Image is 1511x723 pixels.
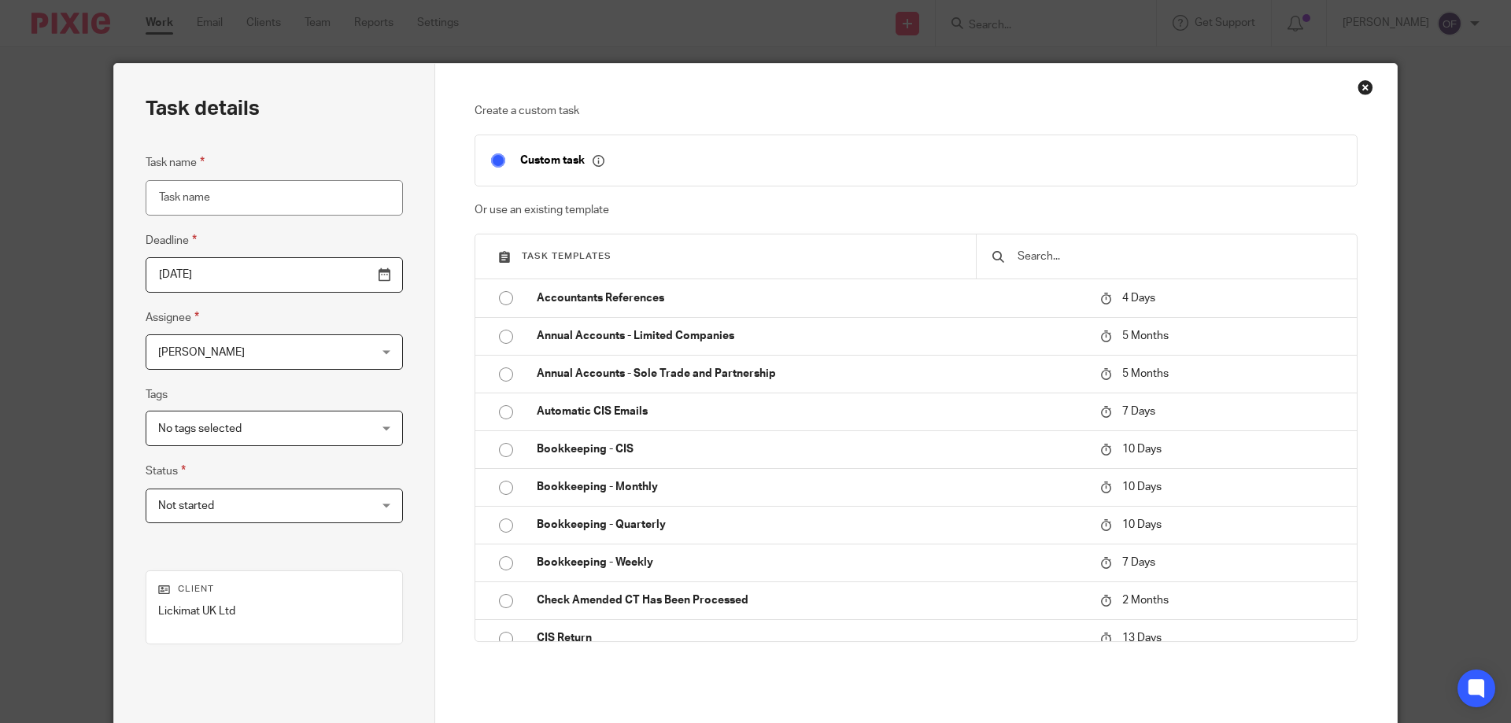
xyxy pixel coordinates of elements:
p: Accountants References [537,290,1084,306]
span: 10 Days [1122,481,1162,492]
p: Automatic CIS Emails [537,404,1084,419]
span: 10 Days [1122,519,1162,530]
p: Custom task [520,153,604,168]
h2: Task details [146,95,260,122]
span: 5 Months [1122,368,1169,379]
label: Tags [146,387,168,403]
span: No tags selected [158,423,242,434]
span: 7 Days [1122,557,1155,568]
p: Bookkeeping - CIS [537,441,1084,457]
p: Bookkeeping - Quarterly [537,517,1084,533]
span: 7 Days [1122,406,1155,417]
p: CIS Return [537,630,1084,646]
p: Create a custom task [475,103,1358,119]
span: [PERSON_NAME] [158,347,245,358]
p: Annual Accounts - Sole Trade and Partnership [537,366,1084,382]
span: Task templates [522,252,611,260]
input: Search... [1016,248,1341,265]
span: 5 Months [1122,330,1169,341]
p: Bookkeeping - Weekly [537,555,1084,570]
span: 13 Days [1122,633,1162,644]
label: Assignee [146,308,199,326]
span: 10 Days [1122,444,1162,455]
span: Not started [158,500,214,511]
span: 2 Months [1122,595,1169,606]
p: Or use an existing template [475,202,1358,218]
label: Task name [146,153,205,172]
p: Client [158,583,390,596]
span: 4 Days [1122,293,1155,304]
p: Bookkeeping - Monthly [537,479,1084,495]
label: Deadline [146,231,197,249]
p: Check Amended CT Has Been Processed [537,592,1084,608]
div: Close this dialog window [1358,79,1373,95]
p: Annual Accounts - Limited Companies [537,328,1084,344]
p: Lickimat UK Ltd [158,603,390,619]
input: Task name [146,180,403,216]
label: Status [146,462,186,480]
input: Pick a date [146,257,403,293]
